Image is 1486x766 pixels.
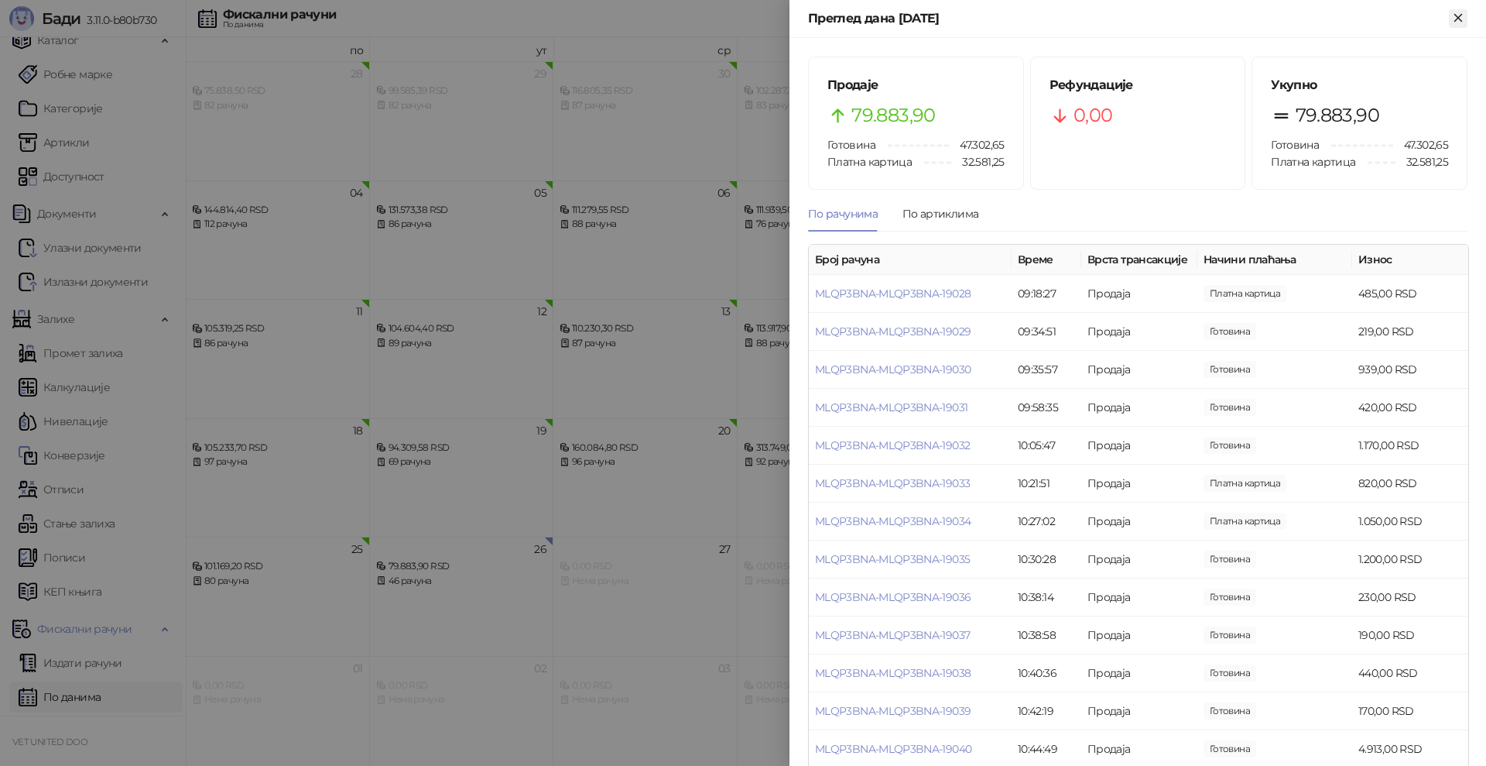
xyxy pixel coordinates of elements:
[851,101,935,130] span: 79.883,90
[809,245,1012,275] th: Број рачуна
[815,666,971,680] a: MLQP3BNA-MLQP3BNA-19038
[1395,153,1448,170] span: 32.581,25
[1012,245,1081,275] th: Време
[1271,138,1319,152] span: Готовина
[815,590,971,604] a: MLQP3BNA-MLQP3BNA-19036
[1081,389,1197,427] td: Продаја
[951,153,1004,170] span: 32.581,25
[1081,465,1197,503] td: Продаја
[1081,654,1197,692] td: Продаја
[1081,245,1197,275] th: Врста трансакције
[1352,465,1468,503] td: 820,00 RSD
[1012,275,1081,313] td: 09:18:27
[1352,313,1468,351] td: 219,00 RSD
[1393,136,1448,153] span: 47.302,65
[1204,702,1256,720] span: 170,00
[815,438,970,452] a: MLQP3BNA-MLQP3BNA-19032
[815,514,971,528] a: MLQP3BNA-MLQP3BNA-19034
[1204,399,1256,416] span: 520,00
[1352,351,1468,389] td: 939,00 RSD
[1081,692,1197,730] td: Продаја
[1352,654,1468,692] td: 440,00 RSD
[1204,589,1256,606] span: 2.030,00
[1012,692,1081,730] td: 10:42:19
[827,155,912,169] span: Платна картица
[1049,76,1227,94] h5: Рефундације
[1073,101,1112,130] span: 0,00
[1204,285,1286,302] span: 485,00
[1012,465,1081,503] td: 10:21:51
[1081,541,1197,579] td: Продаја
[815,628,970,642] a: MLQP3BNA-MLQP3BNA-19037
[1204,361,1256,378] span: 2.000,00
[1204,475,1286,492] span: 820,00
[1352,617,1468,654] td: 190,00 RSD
[815,476,970,490] a: MLQP3BNA-MLQP3BNA-19033
[1081,275,1197,313] td: Продаја
[815,287,971,301] a: MLQP3BNA-MLQP3BNA-19028
[1012,313,1081,351] td: 09:34:51
[1197,245,1352,275] th: Начини плаћања
[1204,740,1256,757] span: 6.000,00
[1204,551,1256,568] span: 2.200,00
[1449,9,1467,28] button: Close
[1352,427,1468,465] td: 1.170,00 RSD
[1081,313,1197,351] td: Продаја
[1012,617,1081,654] td: 10:38:58
[1204,665,1256,682] span: 1.000,00
[815,325,971,338] a: MLQP3BNA-MLQP3BNA-19029
[1081,427,1197,465] td: Продаја
[1352,692,1468,730] td: 170,00 RSD
[1081,617,1197,654] td: Продаја
[827,138,875,152] span: Готовина
[1012,579,1081,617] td: 10:38:14
[1012,503,1081,541] td: 10:27:02
[1081,503,1197,541] td: Продаја
[1012,351,1081,389] td: 09:35:57
[1204,437,1256,454] span: 2.170,00
[1271,155,1355,169] span: Платна картица
[1081,579,1197,617] td: Продаја
[1352,541,1468,579] td: 1.200,00 RSD
[815,742,971,756] a: MLQP3BNA-MLQP3BNA-19040
[1012,389,1081,427] td: 09:58:35
[949,136,1004,153] span: 47.302,65
[827,76,1005,94] h5: Продаје
[808,9,1449,28] div: Преглед дана [DATE]
[815,400,967,414] a: MLQP3BNA-MLQP3BNA-19031
[1012,654,1081,692] td: 10:40:36
[1081,351,1197,389] td: Продаја
[815,552,970,566] a: MLQP3BNA-MLQP3BNA-19035
[1204,627,1256,644] span: 200,00
[1352,245,1468,275] th: Износ
[1352,389,1468,427] td: 420,00 RSD
[1352,275,1468,313] td: 485,00 RSD
[1352,579,1468,617] td: 230,00 RSD
[1012,541,1081,579] td: 10:30:28
[815,704,971,718] a: MLQP3BNA-MLQP3BNA-19039
[1271,76,1448,94] h5: Укупно
[815,362,971,376] a: MLQP3BNA-MLQP3BNA-19030
[1012,427,1081,465] td: 10:05:47
[1204,323,1256,340] span: 500,00
[1204,513,1286,530] span: 1.050,00
[1296,101,1379,130] span: 79.883,90
[808,205,878,222] div: По рачунима
[902,205,978,222] div: По артиклима
[1352,503,1468,541] td: 1.050,00 RSD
